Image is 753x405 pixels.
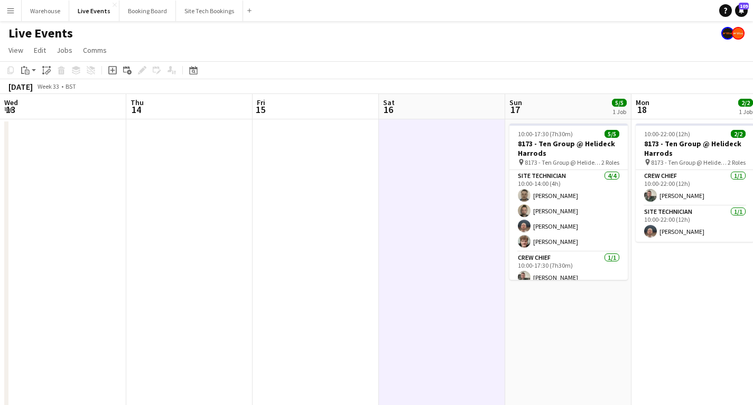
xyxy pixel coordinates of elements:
button: Warehouse [22,1,69,21]
span: View [8,45,23,55]
span: 8173 - Ten Group @ Helideck Harrods [525,158,601,166]
h3: 8173 - Ten Group @ Helideck Harrods [509,139,628,158]
app-user-avatar: Production Managers [721,27,734,40]
a: View [4,43,27,57]
span: 15 [255,103,265,116]
app-card-role: Crew Chief1/110:00-17:30 (7h30m)[PERSON_NAME] [509,252,628,288]
app-card-role: Site Technician4/410:00-14:00 (4h)[PERSON_NAME][PERSON_NAME][PERSON_NAME][PERSON_NAME] [509,170,628,252]
span: 14 [129,103,144,116]
a: Jobs [52,43,77,57]
div: 1 Job [739,108,752,116]
span: Edit [34,45,46,55]
span: 2 Roles [601,158,619,166]
span: 13 [3,103,18,116]
a: 109 [735,4,748,17]
button: Booking Board [119,1,176,21]
span: 109 [739,3,749,10]
a: Edit [30,43,50,57]
span: 18 [634,103,649,116]
span: 10:00-22:00 (12h) [644,130,690,138]
button: Live Events [69,1,119,21]
div: 1 Job [612,108,626,116]
div: [DATE] [8,81,33,92]
div: BST [66,82,76,90]
span: 17 [508,103,522,116]
span: Sun [509,98,522,107]
span: 8173 - Ten Group @ Helideck Harrods [651,158,728,166]
span: Comms [83,45,107,55]
span: 2 Roles [728,158,746,166]
span: Wed [4,98,18,107]
a: Comms [79,43,111,57]
span: Week 33 [35,82,61,90]
h1: Live Events [8,25,73,41]
span: Sat [383,98,395,107]
app-job-card: 10:00-17:30 (7h30m)5/58173 - Ten Group @ Helideck Harrods 8173 - Ten Group @ Helideck Harrods2 Ro... [509,124,628,280]
span: Jobs [57,45,72,55]
app-user-avatar: Alex Gill [732,27,745,40]
span: 10:00-17:30 (7h30m) [518,130,573,138]
span: 2/2 [731,130,746,138]
span: Fri [257,98,265,107]
span: 5/5 [612,99,627,107]
span: Thu [131,98,144,107]
span: 5/5 [605,130,619,138]
span: Mon [636,98,649,107]
span: 2/2 [738,99,753,107]
button: Site Tech Bookings [176,1,243,21]
span: 16 [382,103,395,116]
